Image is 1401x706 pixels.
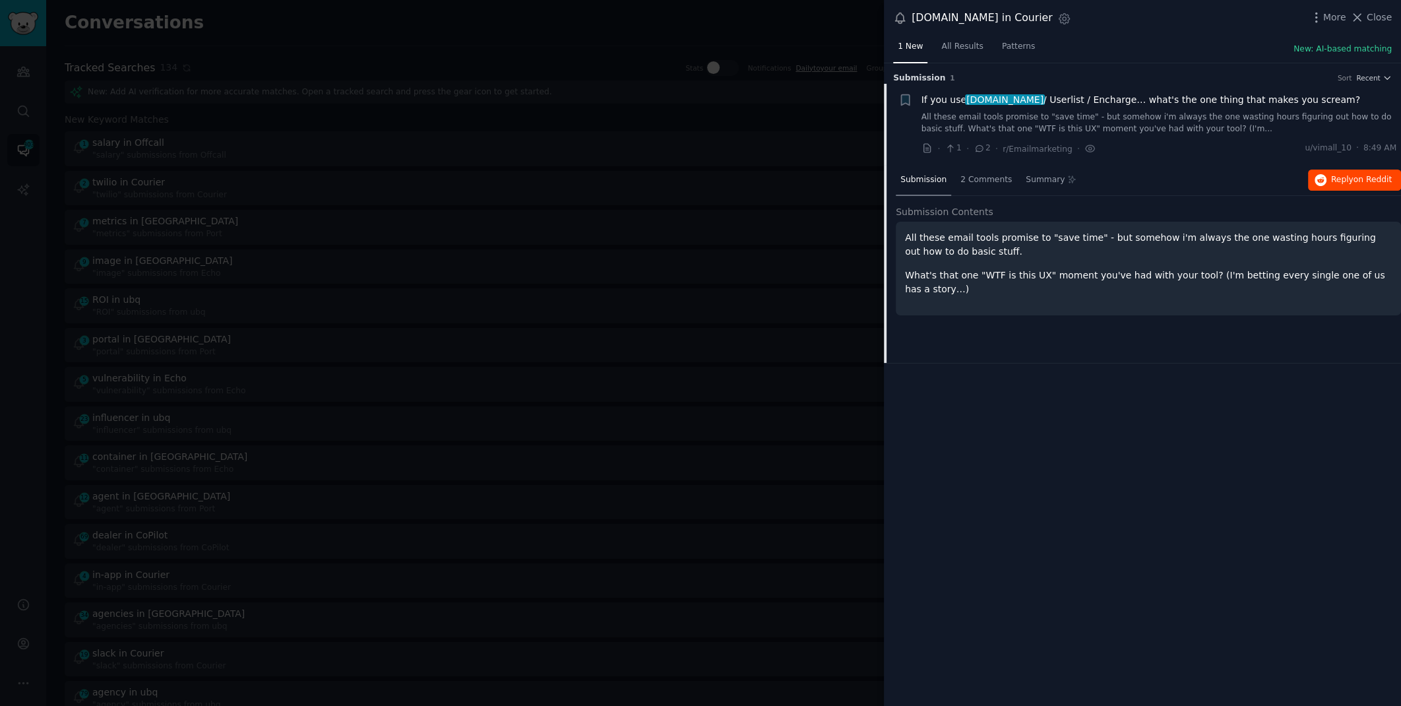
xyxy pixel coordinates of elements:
span: Summary [1026,174,1065,186]
div: Sort [1338,73,1352,82]
a: All Results [937,36,987,63]
span: u/vimall_10 [1305,143,1352,154]
span: Submission [900,174,947,186]
span: Close [1367,11,1392,24]
span: on Reddit [1354,175,1392,184]
span: · [1356,143,1359,154]
span: Patterns [1002,41,1035,53]
span: Submission [893,73,945,84]
button: More [1309,11,1346,24]
p: All these email tools promise to "save time" - but somehow i'm always the one wasting hours figur... [905,231,1392,259]
span: 1 [945,143,961,154]
span: · [966,142,969,156]
div: [DOMAIN_NAME] in Courier [912,10,1053,26]
span: 2 Comments [960,174,1012,186]
span: All Results [941,41,983,53]
a: 1 New [893,36,927,63]
span: Reply [1331,174,1392,186]
span: · [995,142,998,156]
button: Close [1350,11,1392,24]
span: 1 [950,74,954,82]
span: [DOMAIN_NAME] [965,94,1044,105]
span: · [1077,142,1080,156]
span: 1 New [898,41,923,53]
p: What's that one "WTF is this UX" moment you've had with your tool? (I'm betting every single one ... [905,269,1392,296]
button: Recent [1356,73,1392,82]
button: New: AI-based matching [1293,44,1392,55]
span: Recent [1356,73,1380,82]
button: Replyon Reddit [1308,170,1401,191]
span: Submission Contents [896,205,993,219]
span: More [1323,11,1346,24]
span: If you use / Userlist / Encharge… what's the one thing that makes you scream? [921,93,1360,107]
a: Patterns [997,36,1040,63]
a: All these email tools promise to "save time" - but somehow i'm always the one wasting hours figur... [921,112,1397,135]
span: · [937,142,940,156]
span: 2 [974,143,990,154]
a: If you use[DOMAIN_NAME]/ Userlist / Encharge… what's the one thing that makes you scream? [921,93,1360,107]
span: 8:49 AM [1363,143,1396,154]
span: r/Emailmarketing [1003,144,1073,154]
